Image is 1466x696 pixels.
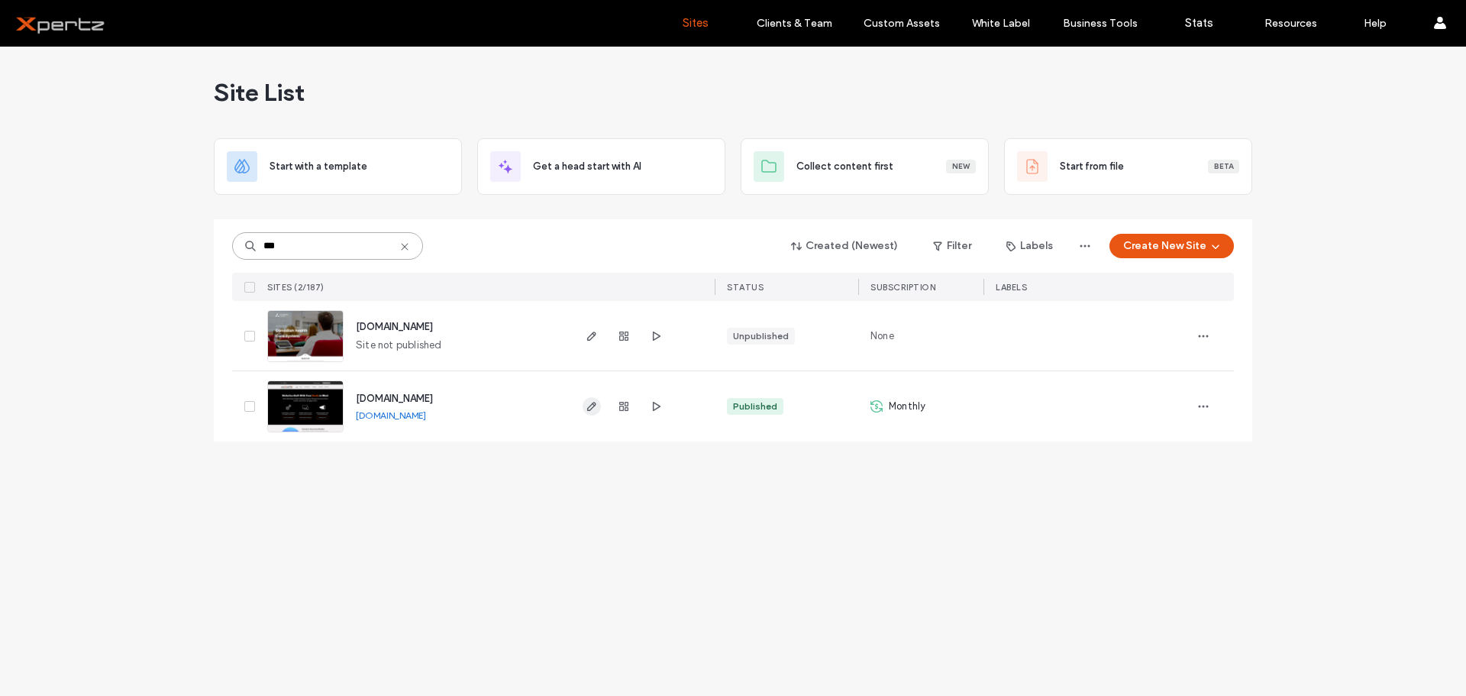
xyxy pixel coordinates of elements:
img: tab_keywords_by_traffic_grey.svg [152,89,164,101]
div: Domain: [DOMAIN_NAME] [40,40,168,52]
div: v 4.0.25 [43,24,75,37]
span: Get a head start with AI [533,159,641,174]
button: Create New Site [1109,234,1234,258]
div: Beta [1208,160,1239,173]
div: Start with a template [214,138,462,195]
span: Start from file [1060,159,1124,174]
span: STATUS [727,282,764,293]
span: SUBSCRIPTION [870,282,935,293]
label: Sites [683,16,709,30]
img: tab_domain_overview_orange.svg [41,89,53,101]
span: SITES (2/187) [267,282,325,293]
span: Collect content first [796,159,893,174]
a: [DOMAIN_NAME] [356,321,433,332]
label: Stats [1185,16,1213,30]
img: website_grey.svg [24,40,37,52]
img: logo_orange.svg [24,24,37,37]
span: Site List [214,77,305,108]
label: Clients & Team [757,17,832,30]
a: [DOMAIN_NAME] [356,393,433,404]
label: Help [1364,17,1387,30]
label: Custom Assets [864,17,940,30]
a: [DOMAIN_NAME] [356,410,426,421]
div: Keywords by Traffic [169,90,257,100]
div: Start from fileBeta [1004,138,1252,195]
div: Domain Overview [58,90,137,100]
button: Labels [993,234,1067,258]
span: Help [34,11,66,24]
label: Business Tools [1063,17,1138,30]
button: Filter [918,234,986,258]
div: Collect content firstNew [741,138,989,195]
label: White Label [972,17,1030,30]
span: Start with a template [270,159,367,174]
label: Resources [1264,17,1317,30]
button: Created (Newest) [778,234,912,258]
span: LABELS [996,282,1027,293]
span: Monthly [889,399,925,414]
div: Unpublished [733,329,789,343]
span: Site not published [356,338,442,353]
div: Get a head start with AI [477,138,725,195]
span: None [870,329,894,344]
div: Published [733,400,777,413]
div: New [946,160,976,173]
